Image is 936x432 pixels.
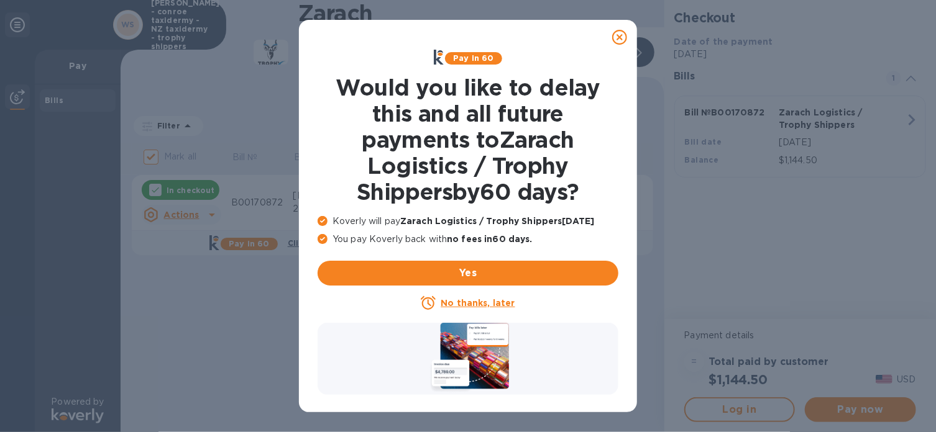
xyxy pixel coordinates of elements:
p: You pay Koverly back with [318,233,618,246]
button: Yes [318,261,618,286]
span: Yes [328,266,608,281]
b: Zarach Logistics / Trophy Shippers [DATE] [400,216,594,226]
h1: Would you like to delay this and all future payments to Zarach Logistics / Trophy Shippers by 60 ... [318,74,618,205]
u: No thanks, later [441,298,515,308]
b: Pay in 60 [453,53,493,63]
p: Koverly will pay [318,215,618,228]
b: no fees in 60 days . [447,234,532,244]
